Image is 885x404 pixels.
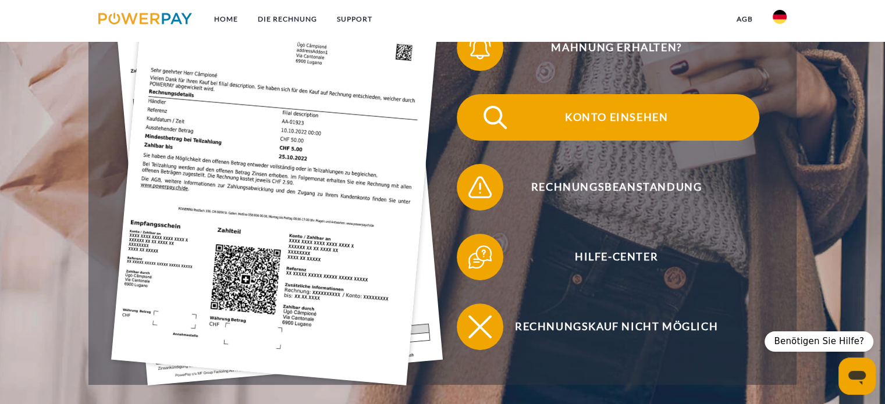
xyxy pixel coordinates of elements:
a: SUPPORT [327,9,382,30]
button: Mahnung erhalten? [457,24,759,71]
span: Rechnungskauf nicht möglich [474,303,759,350]
img: qb_warning.svg [465,173,495,202]
div: Benötigen Sie Hilfe? [765,331,873,352]
iframe: Schaltfläche zum Öffnen des Messaging-Fensters; Konversation läuft [838,357,876,395]
img: qb_bell.svg [465,33,495,62]
span: Rechnungsbeanstandung [474,164,759,210]
button: Hilfe-Center [457,234,759,280]
img: logo-powerpay.svg [98,13,192,24]
a: agb [727,9,763,30]
a: Home [204,9,248,30]
span: Mahnung erhalten? [474,24,759,71]
img: qb_close.svg [465,312,495,341]
a: DIE RECHNUNG [248,9,327,30]
img: qb_search.svg [481,103,510,132]
span: Hilfe-Center [474,234,759,280]
span: Konto einsehen [474,94,759,141]
button: Konto einsehen [457,94,759,141]
button: Rechnungskauf nicht möglich [457,303,759,350]
button: Rechnungsbeanstandung [457,164,759,210]
img: de [773,10,787,24]
img: qb_help.svg [465,242,495,271]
